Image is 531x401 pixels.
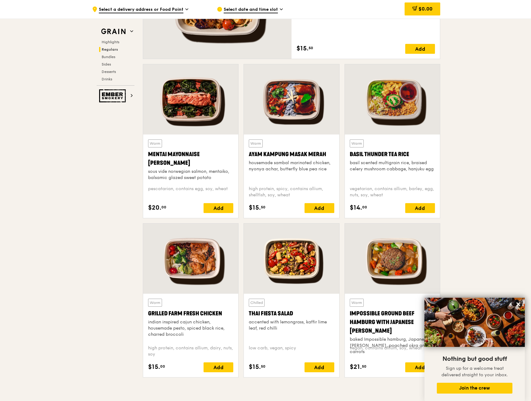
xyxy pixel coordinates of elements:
[441,366,508,378] span: Sign up for a welcome treat delivered straight to your inbox.
[148,362,160,372] span: $15.
[249,309,334,318] div: Thai Fiesta Salad
[437,383,512,394] button: Join the crew
[261,205,265,210] span: 50
[362,364,366,369] span: 50
[442,355,507,363] span: Nothing but good stuff
[424,298,525,347] img: DSC07876-Edit02-Large.jpeg
[102,62,111,66] span: Sides
[249,319,334,331] div: accented with lemongrass, kaffir lime leaf, red chilli
[161,205,166,210] span: 00
[148,309,233,318] div: Grilled Farm Fresh Chicken
[99,6,183,13] span: Select a delivery address or Food Point
[419,6,432,12] span: $0.00
[249,362,261,372] span: $15.
[102,55,115,59] span: Bundles
[513,299,523,309] button: Close
[405,203,435,213] div: Add
[249,186,334,198] div: high protein, spicy, contains allium, shellfish, soy, wheat
[148,345,233,357] div: high protein, contains allium, dairy, nuts, soy
[296,44,309,53] span: $15.
[249,299,265,307] div: Chilled
[350,362,362,372] span: $21.
[350,139,364,147] div: Warm
[148,203,161,212] span: $20.
[350,299,364,307] div: Warm
[261,364,265,369] span: 50
[309,45,313,50] span: 50
[362,205,367,210] span: 00
[148,150,233,167] div: Mentai Mayonnaise [PERSON_NAME]
[405,44,435,54] div: Add
[148,139,162,147] div: Warm
[204,362,233,372] div: Add
[102,70,116,74] span: Desserts
[350,160,435,172] div: basil scented multigrain rice, braised celery mushroom cabbage, hanjuku egg
[350,186,435,198] div: vegetarian, contains allium, barley, egg, nuts, soy, wheat
[99,89,128,102] img: Ember Smokery web logo
[405,362,435,372] div: Add
[249,345,334,357] div: low carb, vegan, spicy
[99,26,128,37] img: Grain web logo
[160,364,165,369] span: 00
[102,47,118,52] span: Regulars
[204,203,233,213] div: Add
[305,362,334,372] div: Add
[305,203,334,213] div: Add
[102,40,119,44] span: Highlights
[249,160,334,172] div: housemade sambal marinated chicken, nyonya achar, butterfly blue pea rice
[350,150,435,159] div: Basil Thunder Tea Rice
[224,6,278,13] span: Select date and time slot
[350,203,362,212] span: $14.
[148,169,233,181] div: sous vide norwegian salmon, mentaiko, balsamic glazed sweet potato
[148,319,233,338] div: indian inspired cajun chicken, housemade pesto, spiced black rice, charred broccoli
[148,299,162,307] div: Warm
[350,309,435,335] div: Impossible Ground Beef Hamburg with Japanese [PERSON_NAME]
[249,203,261,212] span: $15.
[249,139,263,147] div: Warm
[249,150,334,159] div: Ayam Kampung Masak Merah
[102,77,112,81] span: Drinks
[148,186,233,198] div: pescatarian, contains egg, soy, wheat
[350,345,435,357] div: vegan, contains allium, soy, wheat
[350,336,435,355] div: baked Impossible hamburg, Japanese [PERSON_NAME], poached okra and carrots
